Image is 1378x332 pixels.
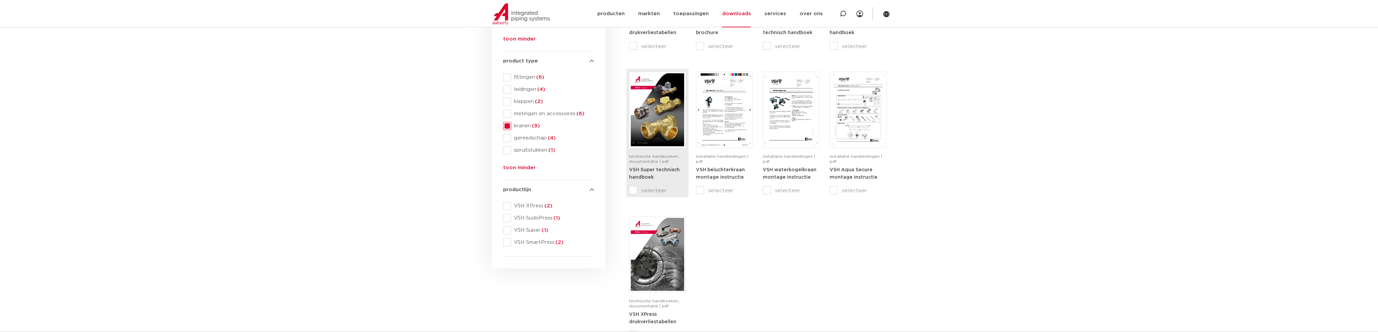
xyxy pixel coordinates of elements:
div: spruitstukken(1) [503,146,594,154]
div: VSH Super(1) [503,226,594,234]
button: toon minder [503,35,536,46]
div: kranen(9) [503,122,594,130]
strong: VSH Aqua Secure montage instructie [830,168,878,180]
label: selecteer [696,42,753,50]
label: selecteer [830,186,886,195]
span: spruitstukken [511,147,594,154]
strong: VSH Super technisch handboek [629,168,680,180]
span: metingen en accessoires [511,110,594,117]
div: metingen en accessoires(6) [503,110,594,118]
span: (2) [534,99,543,104]
img: vsh-aqua-secure-a5-26-02-2015-pdf.jpg [831,73,885,146]
div: VSH SmartPress(2) [503,238,594,247]
span: (1) [552,215,560,221]
div: gereedschap(4) [503,134,594,142]
a: VSH waterkogelkraan montage instructie [763,167,816,180]
span: gereedschap [511,135,594,142]
span: (6) [535,75,544,80]
h4: product type [503,57,594,65]
span: kleppen [511,98,594,105]
span: (6) [575,111,584,116]
span: (4) [536,87,545,92]
strong: VSH beluchterkraan montage instructie [696,168,745,180]
span: VSH SudoPress [511,215,594,222]
img: VSH-XPress_PLT_A4_5007629_2024-2.0_NL-pdf.jpg [631,218,684,291]
span: installatie handleidingen | pdf [830,154,882,163]
a: VSH beluchterkraan montage instructie [696,167,745,180]
a: VSH Aqua Secure montage instructie [830,167,878,180]
span: (2) [554,240,564,245]
div: fittingen(6) [503,73,594,81]
span: VSH SmartPress [511,239,594,246]
span: (1) [547,148,555,153]
div: VSH SudoPress(1) [503,214,594,222]
a: VSH Super technisch handboek [629,167,680,180]
span: leidingen [511,86,594,93]
label: selecteer [830,42,886,50]
h4: productlijn [503,186,594,194]
span: technische handboeken, documentatie | pdf [629,299,679,308]
img: waterkogelkranengebrinstr-150x15050043622014-10nl-pdf.jpg [764,73,818,146]
a: VSH XPress drukverliestabellen [629,312,676,324]
label: selecteer [763,42,820,50]
span: VSH XPress [511,203,594,209]
span: (9) [531,123,540,128]
span: kranen [511,123,594,129]
img: VSH-Super_A4TM_5007411-2022-2.1_NL-1-pdf.jpg [631,73,684,146]
label: selecteer [629,186,686,195]
strong: VSH waterkogelkraan montage instructie [763,168,816,180]
span: installatie handleidingen | pdf [696,154,748,163]
span: VSH Super [511,227,594,234]
span: fittingen [511,74,594,81]
span: technische handboeken, documentatie | pdf [629,154,679,163]
div: VSH XPress(2) [503,202,594,210]
button: toon minder [503,164,536,175]
label: selecteer [696,186,753,195]
div: leidingen(4) [503,85,594,94]
div: kleppen(2) [503,98,594,106]
span: installatie handleidingen | pdf [763,154,815,163]
label: selecteer [763,186,820,195]
label: selecteer [629,42,686,50]
span: (2) [543,203,552,208]
span: (1) [541,228,548,233]
img: beluchterkraan-instructie150x15050043312014-10-nlfrhr-pdf.jpg [698,73,751,146]
span: (4) [547,135,556,141]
